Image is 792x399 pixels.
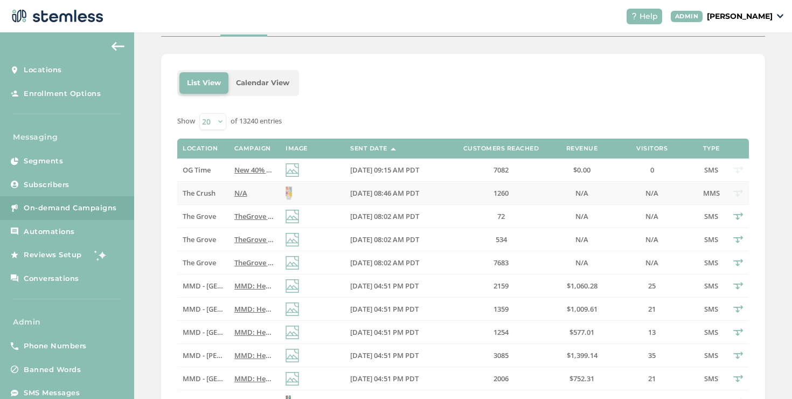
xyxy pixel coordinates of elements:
span: 3085 [494,350,509,360]
img: icon-arrow-back-accent-c549486e.svg [112,42,124,51]
span: N/A [645,188,658,198]
label: MMD - North Hollywood [183,328,223,337]
span: Enrollment Options [24,88,101,99]
img: rTEvfEw3MAdehyHByN9FgeC9sHgqoaGkbfWvkI.jpg [286,187,292,200]
span: MMD - [GEOGRAPHIC_DATA] [183,281,277,291]
span: [DATE] 08:02 AM PDT [350,258,419,267]
span: MMD - [PERSON_NAME] [183,350,261,360]
span: 2006 [494,374,509,383]
span: SMS [704,374,718,383]
label: 1254 [453,328,550,337]
label: The Grove [183,258,223,267]
p: [PERSON_NAME] [707,11,773,22]
span: 1359 [494,304,509,314]
span: Help [640,11,658,22]
label: of 13240 entries [231,116,282,127]
span: Banned Words [24,364,81,375]
label: 09/03/2025 09:15 AM PDT [350,166,442,175]
label: N/A [614,235,690,244]
span: N/A [575,211,588,221]
label: MMD - Redwood City [183,281,223,291]
span: Conversations [24,273,79,284]
label: Image [286,145,308,152]
label: MMD - Hollywood [183,374,223,383]
label: MMD: Hey {first_name}! MMD is offering BOGO 40% OFF STOREWIDE (all products & brands) through Sep... [234,281,275,291]
img: icon-img-d887fa0c.svg [286,349,299,362]
label: 09/02/2025 04:51 PM PDT [350,328,442,337]
span: On-demand Campaigns [24,203,117,214]
li: List View [179,72,228,94]
span: SMS [704,165,718,175]
label: SMS [700,281,722,291]
label: $752.31 [560,374,603,383]
label: 09/02/2025 04:51 PM PDT [350,305,442,314]
label: MMD - Marina Del Rey [183,351,223,360]
span: 1254 [494,327,509,337]
label: N/A [234,189,275,198]
label: 7082 [453,166,550,175]
span: The Crush [183,188,216,198]
label: Revenue [566,145,598,152]
span: The Grove [183,258,216,267]
span: TheGrove La Mesa: You have a new notification waiting for you, {first_name}! Reply END to cancel [234,235,559,244]
label: MMD - Long Beach [183,305,223,314]
label: N/A [614,212,690,221]
span: 25 [648,281,656,291]
label: Customers Reached [463,145,539,152]
span: SMS [704,327,718,337]
label: $0.00 [560,166,603,175]
label: 21 [614,305,690,314]
span: [DATE] 08:02 AM PDT [350,235,419,244]
label: 09/02/2025 04:51 PM PDT [350,281,442,291]
label: TheGrove La Mesa: You have a new notification waiting for you, {first_name}! Reply END to cancel [234,258,275,267]
span: SMS [704,258,718,267]
span: 35 [648,350,656,360]
img: icon-img-d887fa0c.svg [286,210,299,223]
span: SMS [704,281,718,291]
label: $1,399.14 [560,351,603,360]
label: 09/02/2025 04:51 PM PDT [350,374,442,383]
label: 7683 [453,258,550,267]
img: icon-sort-1e1d7615.svg [391,148,396,150]
label: SMS [700,305,722,314]
label: 09/03/2025 08:46 AM PDT [350,189,442,198]
span: [DATE] 04:51 PM PDT [350,327,419,337]
label: 2159 [453,281,550,291]
span: 13 [648,327,656,337]
label: $1,060.28 [560,281,603,291]
span: MMS [703,188,720,198]
label: SMS [700,328,722,337]
span: 0 [650,165,654,175]
img: icon-img-d887fa0c.svg [286,326,299,339]
span: [DATE] 04:51 PM PDT [350,350,419,360]
label: New 40% Off Deals at OG Time....1) Click The Link....2) Request The Code...3) Insert The 4 Digit ... [234,166,275,175]
label: $1,009.61 [560,305,603,314]
span: [DATE] 04:51 PM PDT [350,304,419,314]
label: The Grove [183,212,223,221]
label: 2006 [453,374,550,383]
label: The Grove [183,235,223,244]
label: 534 [453,235,550,244]
label: N/A [614,258,690,267]
img: icon-img-d887fa0c.svg [286,256,299,270]
span: MMD - [GEOGRAPHIC_DATA] [183,327,277,337]
label: N/A [560,258,603,267]
span: $1,060.28 [567,281,598,291]
iframe: Chat Widget [738,347,792,399]
label: MMD: Hey {first_name}! MMD is offering BOGO 40% OFF STOREWIDE (all products & brands) through Sep... [234,328,275,337]
li: Calendar View [228,72,297,94]
span: N/A [575,188,588,198]
label: SMS [700,374,722,383]
span: SMS [704,211,718,221]
img: icon-img-d887fa0c.svg [286,163,299,177]
label: 09/02/2025 04:51 PM PDT [350,351,442,360]
label: Visitors [636,145,668,152]
span: The Grove [183,235,216,244]
span: Phone Numbers [24,341,87,352]
span: Automations [24,226,75,237]
label: SMS [700,351,722,360]
label: MMS [700,189,722,198]
label: N/A [560,235,603,244]
span: 21 [648,304,656,314]
label: $577.01 [560,328,603,337]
